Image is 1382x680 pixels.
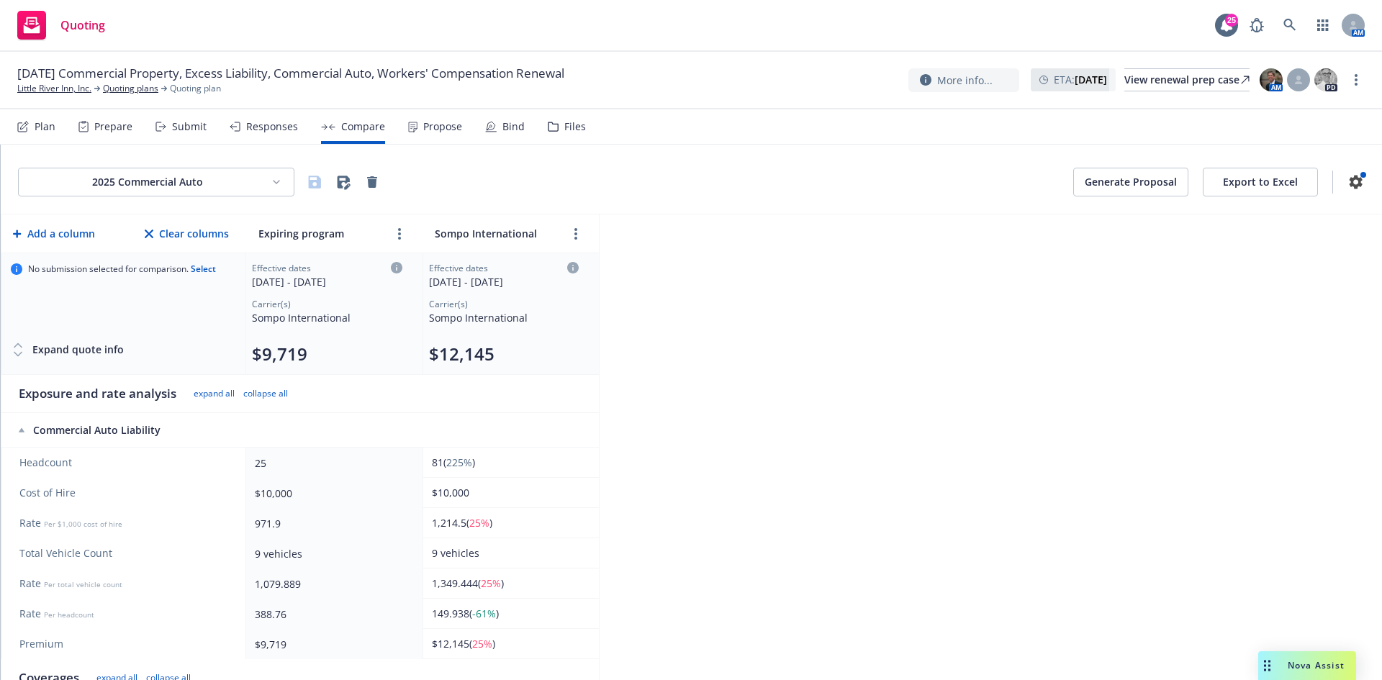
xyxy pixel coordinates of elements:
a: more [391,225,408,242]
span: 1,214.5 ( ) [432,516,492,530]
span: Rate [19,516,231,530]
span: Quoting plan [170,82,221,95]
a: Switch app [1309,11,1337,40]
span: 25% [472,637,492,650]
div: View renewal prep case [1124,69,1250,91]
div: 25 [255,455,408,471]
div: Sompo International [429,310,579,325]
div: 9 vehicles [255,546,408,561]
a: Search [1275,11,1304,40]
a: View renewal prep case [1124,68,1250,91]
button: $12,145 [429,343,494,366]
div: Prepare [94,121,132,132]
button: expand all [194,388,235,399]
span: 81 ( ) [432,455,475,469]
span: 25% [469,516,489,530]
span: Headcount [19,455,231,470]
button: Clear columns [142,219,232,248]
img: photo [1314,68,1337,91]
div: $10,000 [432,485,584,500]
a: Report a Bug [1242,11,1271,40]
span: Rate [19,607,231,621]
div: Total premium (click to edit billing info) [252,343,402,366]
div: Responses [246,121,298,132]
div: 388.76 [255,607,408,622]
div: Drag to move [1258,651,1276,680]
div: Compare [341,121,385,132]
span: Per $1,000 cost of hire [44,519,122,529]
div: Effective dates [429,262,579,274]
div: Click to edit column carrier quote details [429,262,579,289]
div: Files [564,121,586,132]
a: more [1347,71,1365,89]
div: 971.9 [255,516,408,531]
div: 2025 Commercial Auto [30,175,265,189]
span: Per headcount [44,609,94,620]
button: Generate Proposal [1073,168,1188,196]
strong: [DATE] [1075,73,1107,86]
img: photo [1260,68,1283,91]
span: 25% [481,576,501,590]
div: Bind [502,121,525,132]
div: Commercial Auto Liability [19,423,232,438]
span: Per total vehicle count [44,579,122,589]
button: More info... [908,68,1019,92]
button: Export to Excel [1203,168,1318,196]
span: Cost of Hire [19,486,231,500]
a: Little River Inn, Inc. [17,82,91,95]
a: more [567,225,584,242]
div: Carrier(s) [429,298,579,310]
div: Total premium (click to edit billing info) [429,343,579,366]
div: [DATE] - [DATE] [429,274,579,289]
input: Expiring program [255,223,385,244]
span: $12,145 ( ) [432,637,495,650]
button: Expand quote info [11,335,124,364]
span: No submission selected for comparison. [28,263,216,275]
span: 149.938 ( ) [432,607,499,620]
div: Sompo International [252,310,402,325]
div: Plan [35,121,55,132]
div: Exposure and rate analysis [19,385,176,402]
span: [DATE] Commercial Property, Excess Liability, Commercial Auto, Workers' Compensation Renewal [17,65,564,82]
span: Premium [19,637,231,651]
div: Propose [423,121,462,132]
div: 25 [1225,14,1238,27]
div: $10,000 [255,486,408,501]
div: 1,079.889 [255,576,408,591]
button: collapse all [243,388,288,399]
button: $9,719 [252,343,307,366]
span: Total Vehicle Count [19,546,231,561]
span: Quoting [60,19,105,31]
span: More info... [937,73,993,88]
a: Quoting [12,5,111,45]
span: Rate [19,576,231,591]
div: Submit [172,121,207,132]
div: Carrier(s) [252,298,402,310]
span: 225% [446,455,472,469]
span: ETA : [1054,72,1107,87]
input: Sompo International [431,223,561,244]
div: Effective dates [252,262,402,274]
span: 1,349.444 ( ) [432,576,504,590]
button: 2025 Commercial Auto [18,168,294,196]
div: [DATE] - [DATE] [252,274,402,289]
div: $9,719 [255,637,408,652]
button: Nova Assist [1258,651,1356,680]
button: Add a column [10,219,98,248]
a: Quoting plans [103,82,158,95]
span: -61% [472,607,496,620]
span: Nova Assist [1288,659,1345,671]
div: 9 vehicles [432,545,584,561]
